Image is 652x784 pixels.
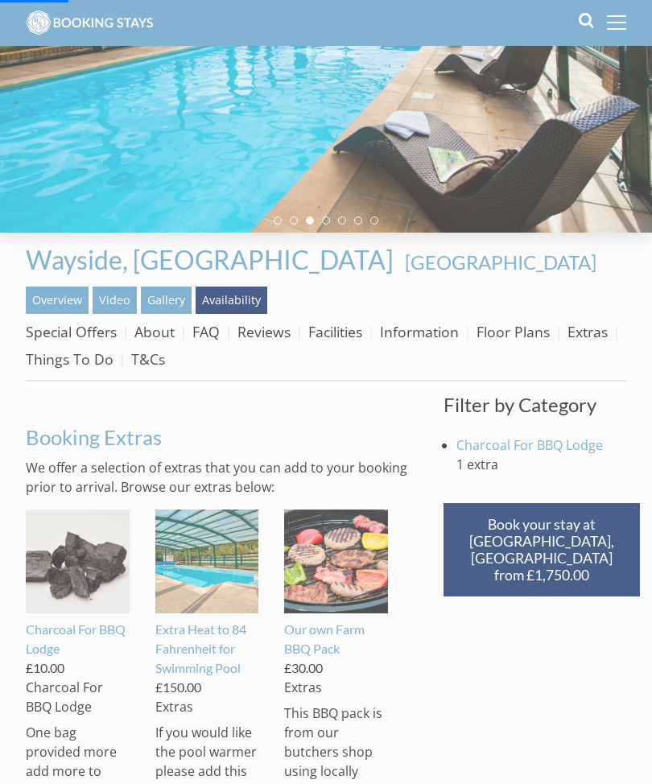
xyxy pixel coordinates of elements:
[26,244,398,275] a: Wayside, [GEOGRAPHIC_DATA]
[26,621,126,656] a: Charcoal For BBQ Lodge
[284,621,365,656] a: Our own Farm BBQ Pack
[444,503,640,596] a: Book your stay at [GEOGRAPHIC_DATA], [GEOGRAPHIC_DATA] from £1,750.00
[26,458,418,497] p: We offer a selection of extras that you can add to your booking prior to arrival. Browse our extr...
[131,349,165,369] a: T&Cs
[405,250,596,274] a: [GEOGRAPHIC_DATA]
[284,679,322,696] a: Extras
[444,394,626,415] h3: Filter by Category
[456,436,603,454] a: Charcoal For BBQ Lodge
[284,510,388,613] img: Our own Farm BBQ Pack
[26,244,394,275] span: Wayside, [GEOGRAPHIC_DATA]
[308,322,362,341] a: Facilities
[380,322,459,341] a: Information
[192,322,220,341] a: FAQ
[93,287,137,314] a: Video
[134,322,175,341] a: About
[477,322,550,341] a: Floor Plans
[26,679,103,716] a: Charcoal For BBQ Lodge
[456,455,626,474] p: 1 extra
[26,658,64,678] h4: £10.00
[398,250,596,274] span: -
[26,510,130,613] img: Charcoal For BBQ Lodge
[155,510,259,613] img: Extra Heat to 84 Fahrenheit for Swimming Pool
[141,287,192,314] a: Gallery
[155,698,193,716] a: Extras
[26,322,117,341] a: Special Offers
[26,349,113,369] a: Things To Do
[284,658,323,678] h4: £30.00
[26,287,89,314] a: Overview
[237,322,291,341] a: Reviews
[155,678,201,697] h4: £150.00
[26,6,155,39] img: BookingStays
[196,287,267,314] a: Availability
[26,425,162,449] a: Booking Extras
[567,322,608,341] a: Extras
[155,621,246,675] a: Extra Heat to 84 Fahrenheit for Swimming Pool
